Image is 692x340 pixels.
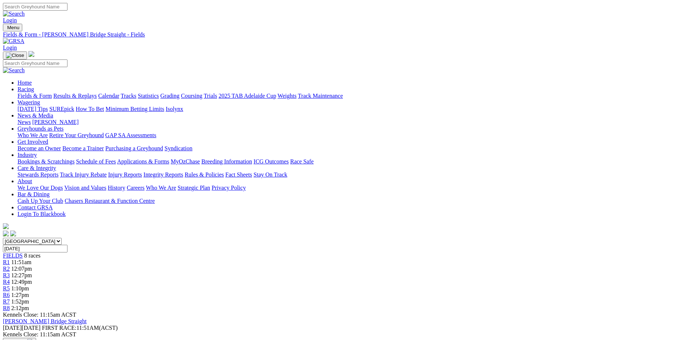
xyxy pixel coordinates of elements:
a: Vision and Values [64,185,106,191]
a: Racing [18,86,34,92]
a: About [18,178,32,184]
a: ICG Outcomes [254,158,289,165]
span: 1:27pm [11,292,29,298]
img: facebook.svg [3,231,9,236]
a: Minimum Betting Limits [105,106,164,112]
img: Search [3,67,25,74]
a: Careers [127,185,144,191]
a: GAP SA Assessments [105,132,156,138]
a: Home [18,80,32,86]
a: Purchasing a Greyhound [105,145,163,151]
a: R6 [3,292,10,298]
a: News & Media [18,112,53,119]
span: 11:51AM(ACST) [42,325,118,331]
span: 11:51am [11,259,31,265]
img: GRSA [3,38,24,45]
img: logo-grsa-white.png [28,51,34,57]
a: Breeding Information [201,158,252,165]
a: Get Involved [18,139,48,145]
div: Bar & Dining [18,198,689,204]
span: Kennels Close: 11:15am ACST [3,312,76,318]
button: Toggle navigation [3,51,27,59]
a: R4 [3,279,10,285]
div: Wagering [18,106,689,112]
a: Syndication [165,145,192,151]
span: 1:10pm [11,285,29,291]
a: Applications & Forms [117,158,169,165]
a: Bar & Dining [18,191,50,197]
a: Who We Are [18,132,48,138]
a: R2 [3,266,10,272]
a: Weights [278,93,297,99]
a: [PERSON_NAME] Bridge Straight [3,318,86,324]
a: [DATE] Tips [18,106,48,112]
input: Select date [3,245,67,252]
span: 1:52pm [11,298,29,305]
a: Trials [204,93,217,99]
img: logo-grsa-white.png [3,223,9,229]
a: Schedule of Fees [76,158,116,165]
span: 8 races [24,252,40,259]
div: Racing [18,93,689,99]
a: Wagering [18,99,40,105]
a: Privacy Policy [212,185,246,191]
span: 12:49pm [11,279,32,285]
img: Search [3,11,25,17]
a: Stewards Reports [18,171,58,178]
a: Bookings & Scratchings [18,158,74,165]
a: Rules & Policies [185,171,224,178]
a: [PERSON_NAME] [32,119,78,125]
a: News [18,119,31,125]
div: News & Media [18,119,689,125]
a: R7 [3,298,10,305]
a: Race Safe [290,158,313,165]
a: Fields & Form - [PERSON_NAME] Bridge Straight - Fields [3,31,689,38]
a: Integrity Reports [143,171,183,178]
a: Login [3,17,17,23]
div: Greyhounds as Pets [18,132,689,139]
div: About [18,185,689,191]
button: Toggle navigation [3,24,22,31]
a: Greyhounds as Pets [18,125,63,132]
a: Coursing [181,93,202,99]
a: Become a Trainer [62,145,104,151]
a: Login To Blackbook [18,211,66,217]
span: Menu [7,25,19,30]
a: Tracks [121,93,136,99]
div: Kennels Close: 11:15am ACST [3,331,689,338]
a: R8 [3,305,10,311]
a: Who We Are [146,185,176,191]
a: Industry [18,152,37,158]
span: [DATE] [3,325,40,331]
span: [DATE] [3,325,22,331]
a: How To Bet [76,106,104,112]
a: Retire Your Greyhound [49,132,104,138]
a: Contact GRSA [18,204,53,210]
span: FIRST RACE: [42,325,76,331]
a: Isolynx [166,106,183,112]
a: Injury Reports [108,171,142,178]
a: Results & Replays [53,93,97,99]
a: Fact Sheets [225,171,252,178]
a: Fields & Form [18,93,52,99]
input: Search [3,3,67,11]
a: R5 [3,285,10,291]
span: 2:12pm [11,305,29,311]
div: Industry [18,158,689,165]
a: Track Injury Rebate [60,171,107,178]
a: Stay On Track [254,171,287,178]
a: Cash Up Your Club [18,198,63,204]
a: R1 [3,259,10,265]
a: FIELDS [3,252,23,259]
a: SUREpick [49,106,74,112]
a: History [108,185,125,191]
a: Strategic Plan [178,185,210,191]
